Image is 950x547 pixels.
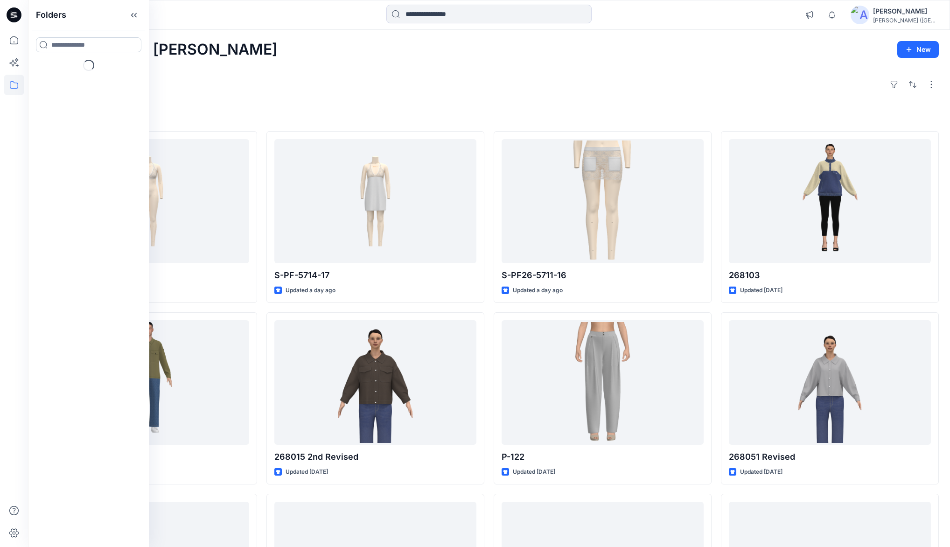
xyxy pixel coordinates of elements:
p: Updated [DATE] [513,467,555,477]
p: S-PF-5714-17 [274,269,476,282]
p: S-PF26-5711-16 [502,269,704,282]
p: Updated a day ago [286,286,335,295]
p: Updated [DATE] [740,467,782,477]
p: Updated a day ago [513,286,563,295]
p: 268103 [729,269,931,282]
p: P-122 [502,450,704,463]
h2: Welcome back, [PERSON_NAME] [39,41,278,58]
div: [PERSON_NAME] [873,6,938,17]
p: Updated [DATE] [286,467,328,477]
a: S-PF-5714-17 [274,139,476,263]
p: 268015 2nd Revised [274,450,476,463]
a: 268051 Revised [729,320,931,444]
a: P-122 [502,320,704,444]
img: avatar [851,6,869,24]
a: 268103 [729,139,931,263]
p: Updated [DATE] [740,286,782,295]
div: [PERSON_NAME] ([GEOGRAPHIC_DATA]) Exp... [873,17,938,24]
h4: Styles [39,111,939,122]
button: New [897,41,939,58]
a: S-PF26-5711-16 [502,139,704,263]
p: 268051 Revised [729,450,931,463]
a: 268015 2nd Revised [274,320,476,444]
